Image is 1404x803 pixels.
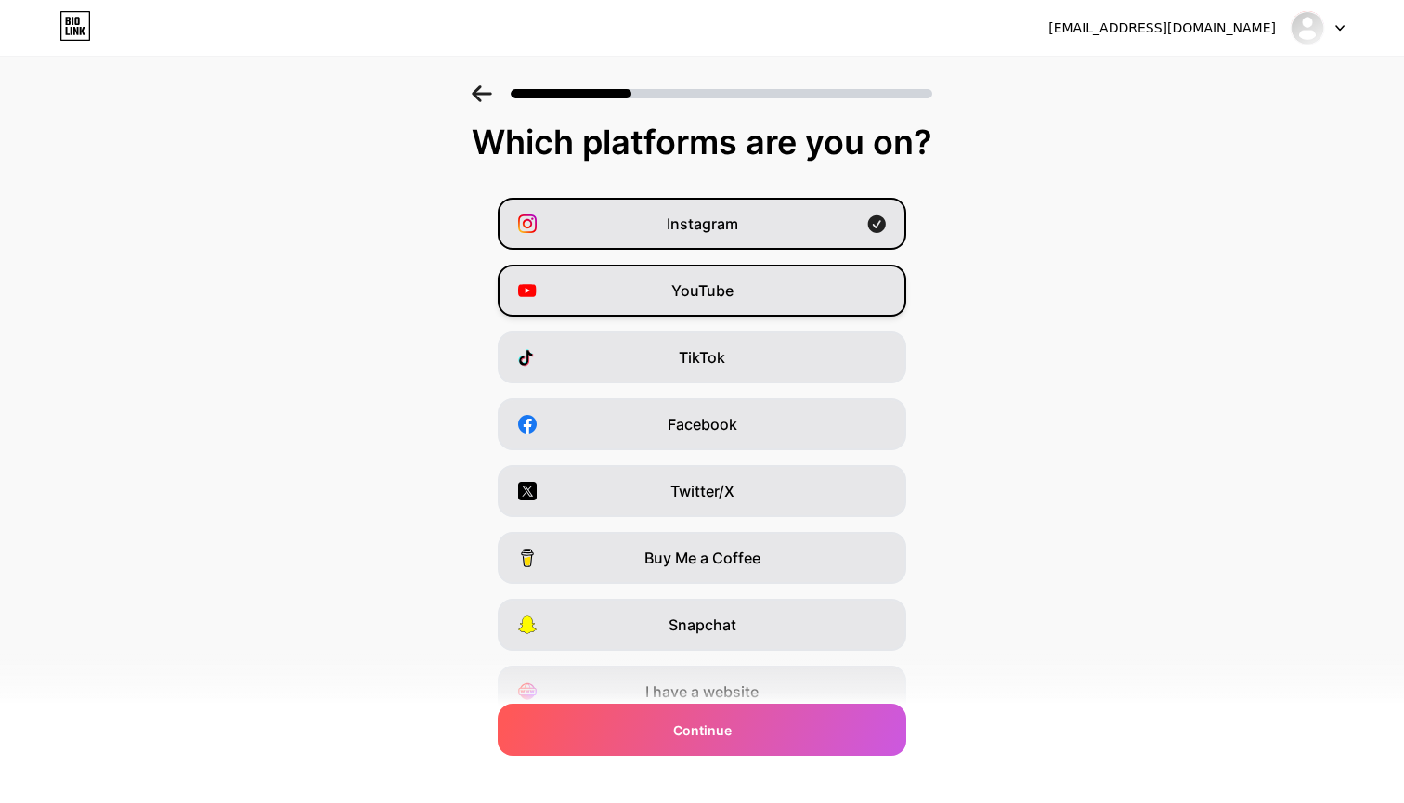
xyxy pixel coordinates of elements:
div: [EMAIL_ADDRESS][DOMAIN_NAME] [1048,19,1276,38]
span: Snapchat [669,614,736,636]
span: Facebook [668,413,737,435]
div: Which platforms are you on? [19,123,1385,161]
span: Continue [673,720,732,740]
span: Instagram [667,213,738,235]
span: YouTube [671,279,734,302]
span: TikTok [679,346,725,369]
img: br7qj47d [1290,10,1325,45]
span: Twitter/X [670,480,734,502]
span: Buy Me a Coffee [644,547,760,569]
span: I have a website [645,680,759,703]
